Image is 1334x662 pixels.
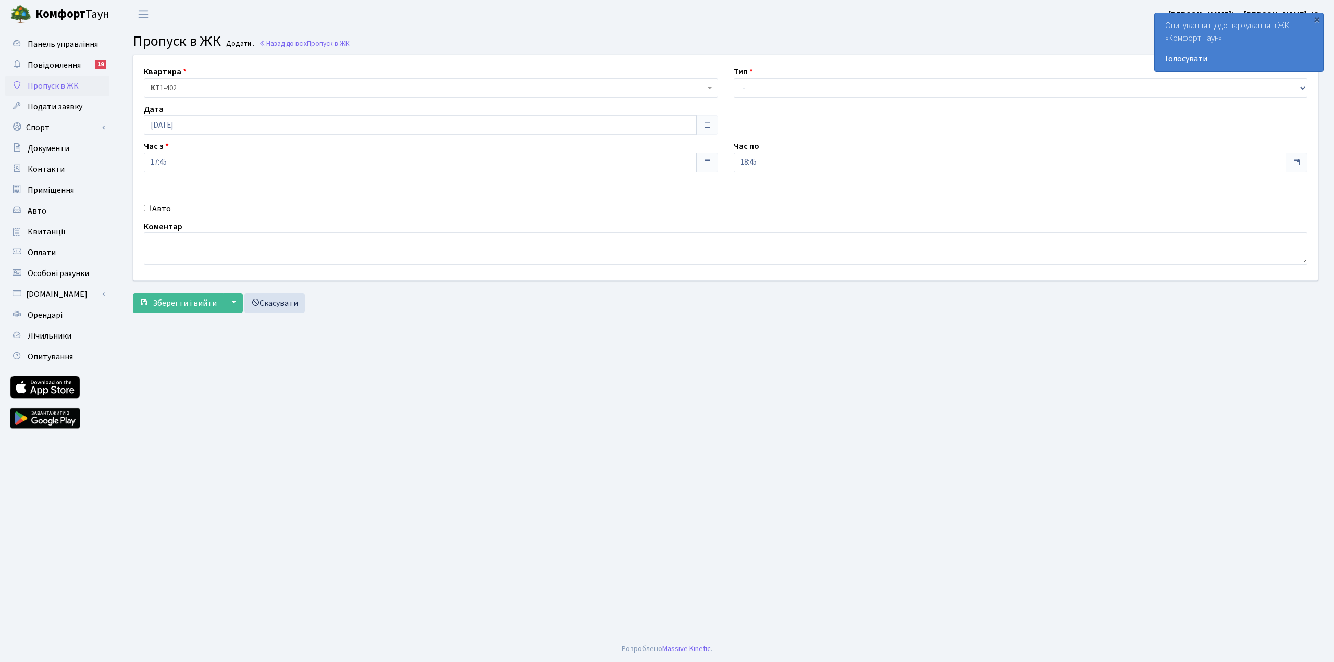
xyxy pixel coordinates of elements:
[28,247,56,258] span: Оплати
[28,59,81,71] span: Повідомлення
[734,140,759,153] label: Час по
[28,164,65,175] span: Контакти
[28,39,98,50] span: Панель управління
[144,220,182,232] label: Коментар
[734,66,753,78] label: Тип
[151,83,705,93] span: <b>КТ</b>&nbsp;&nbsp;&nbsp;&nbsp;1-402
[5,201,109,221] a: Авто
[133,31,221,52] span: Пропуск в ЖК
[5,117,109,138] a: Спорт
[28,330,71,342] span: Лічильники
[133,293,224,313] button: Зберегти і вийти
[5,138,109,159] a: Документи
[35,6,109,23] span: Таун
[5,180,109,201] a: Приміщення
[10,4,31,25] img: logo.png
[5,346,109,367] a: Опитування
[144,140,169,153] label: Час з
[28,226,66,238] span: Квитанції
[153,297,217,309] span: Зберегти і вийти
[622,643,712,655] div: Розроблено .
[5,76,109,96] a: Пропуск в ЖК
[5,221,109,242] a: Квитанції
[28,184,74,196] span: Приміщення
[224,40,254,48] small: Додати .
[5,326,109,346] a: Лічильники
[5,159,109,180] a: Контакти
[28,101,82,113] span: Подати заявку
[1312,14,1322,24] div: ×
[28,268,89,279] span: Особові рахунки
[244,293,305,313] a: Скасувати
[5,305,109,326] a: Орендарі
[5,242,109,263] a: Оплати
[35,6,85,22] b: Комфорт
[151,83,160,93] b: КТ
[28,205,46,217] span: Авто
[5,263,109,284] a: Особові рахунки
[259,39,350,48] a: Назад до всіхПропуск в ЖК
[130,6,156,23] button: Переключити навігацію
[152,202,171,215] label: Авто
[5,284,109,305] a: [DOMAIN_NAME]
[144,66,187,78] label: Квартира
[28,309,63,321] span: Орендарі
[28,80,79,92] span: Пропуск в ЖК
[144,78,718,98] span: <b>КТ</b>&nbsp;&nbsp;&nbsp;&nbsp;1-402
[1165,53,1313,65] a: Голосувати
[28,351,73,363] span: Опитування
[28,143,69,154] span: Документи
[95,60,106,69] div: 19
[5,55,109,76] a: Повідомлення19
[5,96,109,117] a: Подати заявку
[1168,8,1321,21] a: [PERSON_NAME]’єв [PERSON_NAME]. Ю.
[144,103,164,115] label: Дата
[307,39,350,48] span: Пропуск в ЖК
[1168,9,1321,20] b: [PERSON_NAME]’єв [PERSON_NAME]. Ю.
[1155,13,1323,71] div: Опитування щодо паркування в ЖК «Комфорт Таун»
[662,643,711,654] a: Massive Kinetic
[5,34,109,55] a: Панель управління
